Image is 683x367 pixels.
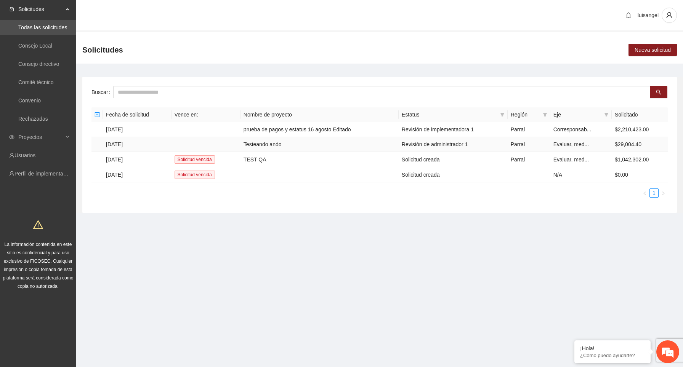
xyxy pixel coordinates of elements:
td: Revisión de implementadora 1 [399,122,508,137]
button: user [662,8,677,23]
td: TEST QA [240,152,399,167]
a: Todas las solicitudes [18,24,67,30]
td: Parral [508,152,550,167]
span: Proyectos [18,129,63,145]
span: Evaluar, med... [553,141,589,147]
span: Solicitudes [82,44,123,56]
span: luisangel [638,12,659,18]
td: Testeando ando [240,137,399,152]
th: Fecha de solicitud [103,107,172,122]
span: Corresponsab... [553,126,592,132]
textarea: Escriba su mensaje y pulse “Intro” [4,208,145,235]
button: right [659,188,668,198]
span: warning [33,220,43,230]
span: filter [499,109,506,120]
td: [DATE] [103,122,172,137]
span: filter [543,112,547,117]
span: filter [603,109,610,120]
div: ¡Hola! [580,345,645,351]
div: Minimizar ventana de chat en vivo [125,4,143,22]
td: $2,210,423.00 [612,122,668,137]
span: filter [604,112,609,117]
td: Solicitud creada [399,152,508,167]
td: $0.00 [612,167,668,182]
div: Chatee con nosotros ahora [40,39,128,49]
p: ¿Cómo puedo ayudarte? [580,353,645,358]
a: Perfil de implementadora [14,171,74,177]
td: Parral [508,122,550,137]
td: N/A [550,167,612,182]
li: Next Page [659,188,668,198]
th: Solicitado [612,107,668,122]
td: [DATE] [103,167,172,182]
span: search [656,89,661,96]
li: 1 [649,188,659,198]
a: Convenio [18,97,41,104]
span: eye [9,134,14,140]
span: La información contenida en este sitio es confidencial y para uso exclusivo de FICOSEC. Cualquier... [3,242,74,289]
label: Buscar [91,86,113,98]
span: Estamos en línea. [44,102,105,179]
td: $29,004.40 [612,137,668,152]
td: Parral [508,137,550,152]
td: Revisión de administrador 1 [399,137,508,152]
td: $1,042,302.00 [612,152,668,167]
td: [DATE] [103,137,172,152]
li: Previous Page [640,188,649,198]
td: Solicitud creada [399,167,508,182]
span: minus-square [95,112,100,117]
span: Evaluar, med... [553,156,589,163]
a: Usuarios [14,152,35,158]
span: user [662,12,677,19]
a: Consejo directivo [18,61,59,67]
th: Nombre de proyecto [240,107,399,122]
span: Solicitudes [18,2,63,17]
span: left [643,191,647,196]
td: [DATE] [103,152,172,167]
button: bell [622,9,635,21]
span: bell [623,12,634,18]
a: Rechazadas [18,116,48,122]
button: left [640,188,649,198]
span: Estatus [402,110,497,119]
span: Región [511,110,540,119]
a: 1 [650,189,658,197]
span: filter [500,112,505,117]
a: Consejo Local [18,43,52,49]
span: Solicitud vencida [175,155,215,164]
td: prueba de pagos y estatus 16 agosto Editado [240,122,399,137]
button: Nueva solicitud [628,44,677,56]
th: Vence en: [172,107,240,122]
a: Comité técnico [18,79,54,85]
span: filter [541,109,549,120]
span: inbox [9,6,14,12]
span: Nueva solicitud [635,46,671,54]
button: search [650,86,667,98]
span: Eje [553,110,601,119]
span: Solicitud vencida [175,171,215,179]
span: right [661,191,665,196]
